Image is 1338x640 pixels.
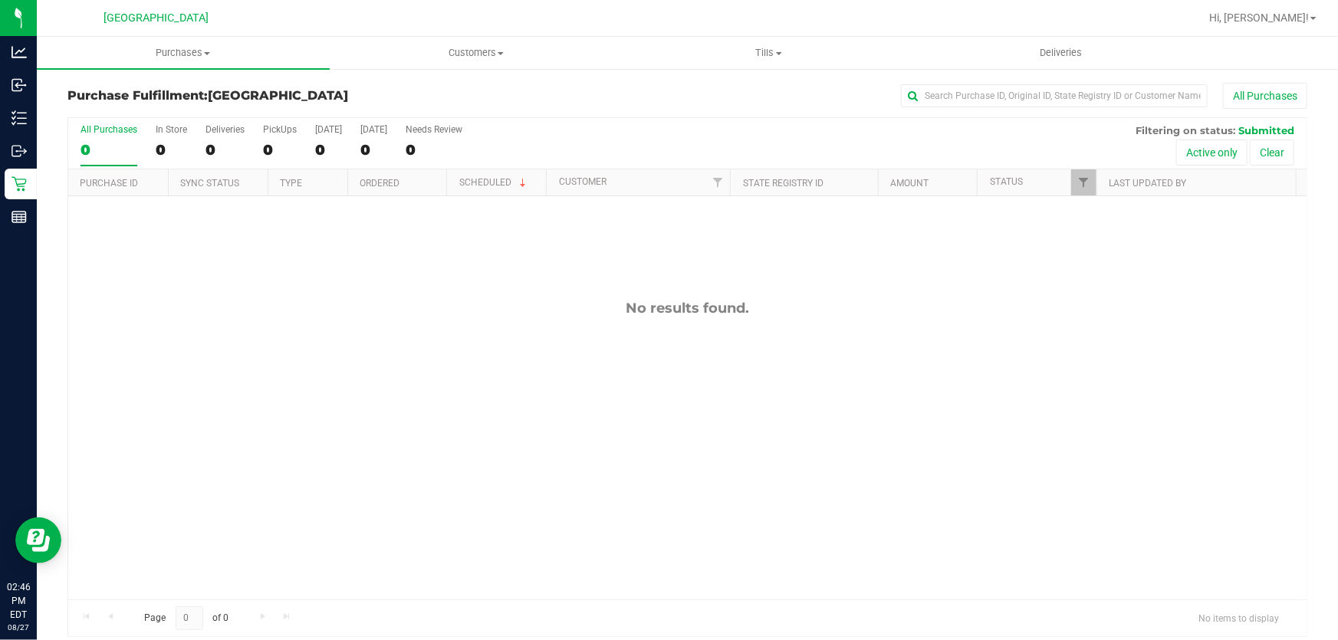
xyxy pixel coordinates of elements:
[156,141,187,159] div: 0
[360,141,387,159] div: 0
[315,141,342,159] div: 0
[156,124,187,135] div: In Store
[623,46,915,60] span: Tills
[81,141,137,159] div: 0
[12,110,27,126] inline-svg: Inventory
[7,580,30,622] p: 02:46 PM EDT
[1110,178,1187,189] a: Last Updated By
[68,300,1307,317] div: No results found.
[1186,606,1291,629] span: No items to display
[1223,83,1307,109] button: All Purchases
[12,143,27,159] inline-svg: Outbound
[80,178,138,189] a: Purchase ID
[280,178,302,189] a: Type
[330,46,622,60] span: Customers
[1176,139,1248,166] button: Active only
[131,606,242,630] span: Page of 0
[208,88,348,103] span: [GEOGRAPHIC_DATA]
[12,209,27,225] inline-svg: Reports
[1071,169,1096,195] a: Filter
[263,124,297,135] div: PickUps
[360,124,387,135] div: [DATE]
[205,141,245,159] div: 0
[890,178,929,189] a: Amount
[15,517,61,563] iframe: Resource center
[901,84,1208,107] input: Search Purchase ID, Original ID, State Registry ID or Customer Name...
[915,37,1208,69] a: Deliveries
[406,124,462,135] div: Needs Review
[1238,124,1294,136] span: Submitted
[104,11,209,25] span: [GEOGRAPHIC_DATA]
[205,124,245,135] div: Deliveries
[559,176,607,187] a: Customer
[81,124,137,135] div: All Purchases
[990,176,1023,187] a: Status
[37,46,330,60] span: Purchases
[705,169,730,195] a: Filter
[1136,124,1235,136] span: Filtering on status:
[12,77,27,93] inline-svg: Inbound
[459,177,529,188] a: Scheduled
[12,44,27,60] inline-svg: Analytics
[330,37,623,69] a: Customers
[743,178,824,189] a: State Registry ID
[1209,11,1309,24] span: Hi, [PERSON_NAME]!
[1020,46,1103,60] span: Deliveries
[406,141,462,159] div: 0
[315,124,342,135] div: [DATE]
[1250,139,1294,166] button: Clear
[12,176,27,192] inline-svg: Retail
[7,622,30,633] p: 08/27
[360,178,399,189] a: Ordered
[263,141,297,159] div: 0
[623,37,916,69] a: Tills
[180,178,239,189] a: Sync Status
[67,89,481,103] h3: Purchase Fulfillment:
[37,37,330,69] a: Purchases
